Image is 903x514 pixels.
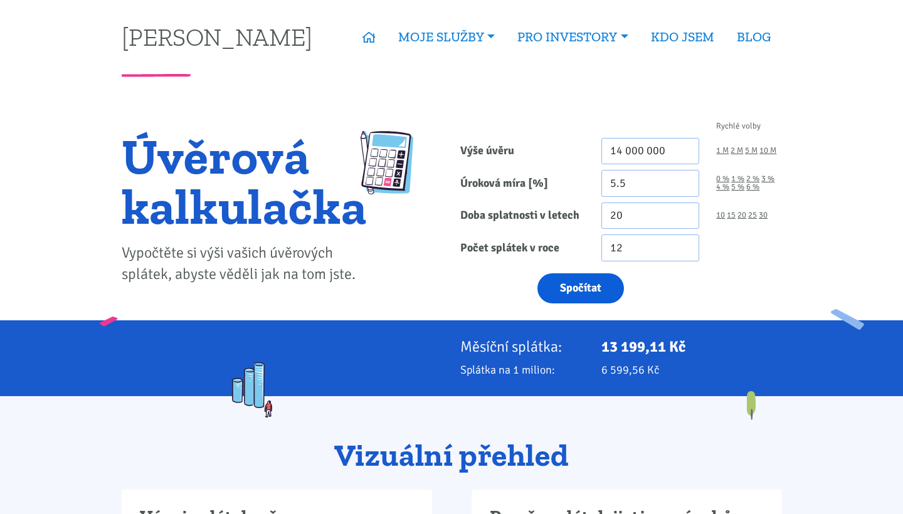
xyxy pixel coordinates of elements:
a: 1 M [716,147,729,155]
a: 3 % [761,175,774,183]
a: 2 M [731,147,743,155]
a: 2 % [746,175,759,183]
label: Počet splátek v roce [451,234,593,261]
a: KDO JSEM [640,23,726,51]
a: 15 [727,211,736,219]
label: Výše úvěru [451,138,593,165]
a: 5 % [731,183,744,191]
p: Vypočtěte si výši vašich úvěrových splátek, abyste věděli jak na tom jste. [122,243,367,285]
a: PRO INVESTORY [506,23,639,51]
span: Rychlé volby [716,122,761,130]
a: 20 [737,211,746,219]
p: Splátka na 1 milion: [460,361,584,379]
a: 0 % [716,175,729,183]
label: Úroková míra [%] [451,170,593,197]
a: 25 [748,211,757,219]
button: Spočítat [537,273,624,304]
a: 1 % [731,175,744,183]
a: 10 [716,211,725,219]
a: BLOG [726,23,782,51]
p: 6 599,56 Kč [601,361,782,379]
a: 6 % [746,183,759,191]
a: [PERSON_NAME] [122,24,312,49]
a: 30 [759,211,768,219]
a: MOJE SLUŽBY [387,23,506,51]
a: 4 % [716,183,729,191]
a: 5 M [745,147,758,155]
p: Měsíční splátka: [460,338,584,355]
label: Doba splatnosti v letech [451,202,593,229]
h1: Úvěrová kalkulačka [122,131,367,231]
a: 10 M [759,147,776,155]
h2: Vizuální přehled [122,439,782,473]
p: 13 199,11 Kč [601,338,782,355]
